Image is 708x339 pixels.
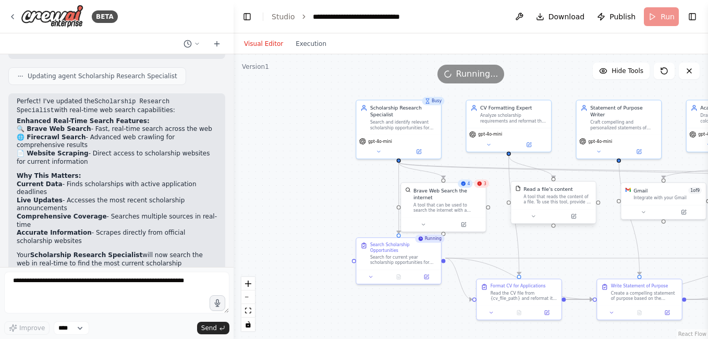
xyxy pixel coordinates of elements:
span: gpt-4o-mini [478,131,502,137]
li: - Advanced web crawling for comprehensive results [17,134,217,150]
span: Publish [609,11,636,22]
button: Open in side panel [655,309,679,317]
div: Read a file's content [523,186,572,192]
code: Scholarship Research Specialist [17,98,169,114]
div: BusyScholarship Research SpecialistSearch and identify relevant scholarship opportunities for {pr... [356,100,442,159]
li: - Finds scholarships with active application deadlines [17,180,217,197]
img: FileReadTool [515,186,521,191]
strong: Comprehensive Coverage [17,213,107,220]
a: Studio [272,13,295,21]
g: Edge from 92952703-352c-41b4-a019-6b5afc8d91c3 to d9b5d4ba-d8bf-4ddc-892f-6ef989fde9ca [395,163,447,178]
button: Show right sidebar [685,9,700,24]
div: Version 1 [242,63,269,71]
li: - Scrapes directly from official scholarship websites [17,229,217,245]
li: - Searches multiple sources in real-time [17,213,217,229]
strong: Accurate Information [17,229,92,236]
span: Improve [19,324,45,332]
button: Open in side panel [399,148,438,156]
span: gpt-4o-mini [588,139,612,144]
img: Gmail [625,187,631,193]
strong: Current Data [17,180,63,188]
span: Hide Tools [612,67,643,75]
div: Search for current year scholarship opportunities for {program_type} programs in {country}. Find ... [370,255,437,265]
span: Number of enabled actions [688,187,702,194]
button: Hide left sidebar [240,9,254,24]
button: Start a new chat [209,38,225,50]
span: Send [201,324,217,332]
button: Open in side panel [554,212,593,221]
strong: 🔍 Brave Web Search [17,125,91,132]
button: toggle interactivity [241,318,255,331]
div: FileReadToolRead a file's contentA tool that reads the content of a file. To use this tool, provi... [510,182,596,225]
div: Write Statement of Purpose [611,283,668,289]
button: Open in side panel [619,148,658,156]
button: Improve [4,321,50,335]
button: Visual Editor [238,38,289,50]
button: fit view [241,304,255,318]
button: Click to speak your automation idea [210,295,225,311]
span: Running... [456,68,498,80]
span: 4 [467,181,470,187]
li: - Direct access to scholarship websites for current information [17,150,217,166]
button: zoom out [241,290,255,304]
div: A tool that can be used to search the internet with a search_query. [413,202,482,213]
div: CV Formatting Expert [480,104,547,111]
g: Edge from 5b219406-7a6b-4cf1-aa43-f2c3f20b0193 to 4ecf4ee7-ff36-4318-81bd-92cbc6a8f732 [445,255,472,302]
div: React Flow controls [241,277,255,331]
strong: Why This Matters: [17,172,81,179]
div: Format CV for ApplicationsRead the CV file from {cv_file_path} and reformat it according to the s... [476,279,562,320]
button: Download [532,7,589,26]
button: No output available [384,273,413,281]
button: Publish [593,7,640,26]
div: Analyze scholarship requirements and reformat the provided CV to match the specific application s... [480,113,547,124]
div: Write Statement of PurposeCreate a compelling statement of purpose based on the formatted CV and ... [596,279,682,320]
strong: Scholarship Research Specialist [30,251,143,259]
div: 43BraveSearchToolBrave Web Search the internetA tool that can be used to search the internet with... [400,182,486,232]
span: Updating agent Scholarship Research Specialist [28,72,177,80]
div: Read the CV file from {cv_file_path} and reformat it according to the scholarship application req... [491,290,557,301]
div: Busy [422,97,444,105]
span: Download [548,11,585,22]
div: Craft compelling and personalized statements of purpose that align the applicant's background wit... [590,119,657,130]
button: Switch to previous chat [179,38,204,50]
li: - Fast, real-time search across the web [17,125,217,134]
div: Search Scholarship Opportunities [370,242,437,253]
div: Gmail [633,187,648,194]
div: Create a compelling statement of purpose based on the formatted CV and the scholarship opportunit... [611,290,678,301]
button: No output available [505,309,534,317]
g: Edge from e985dc83-97c1-463e-94dd-b10d9c125263 to 4ecf4ee7-ff36-4318-81bd-92cbc6a8f732 [505,156,522,275]
div: A tool that reads the content of a file. To use this tool, provide a 'file_path' parameter with t... [523,194,592,205]
div: Search and identify relevant scholarship opportunities for {program_type} programs in {country} f... [370,119,437,130]
button: Open in side panel [509,141,548,149]
div: BETA [92,10,118,23]
div: Running [415,235,444,243]
g: Edge from 92952703-352c-41b4-a019-6b5afc8d91c3 to 5b219406-7a6b-4cf1-aa43-f2c3f20b0193 [395,163,402,234]
div: CV Formatting ExpertAnalyze scholarship requirements and reformat the provided CV to match the sp... [466,100,552,152]
button: Open in side panel [444,221,483,229]
div: RunningSearch Scholarship OpportunitiesSearch for current year scholarship opportunities for {pro... [356,237,442,284]
strong: 🌐 Firecrawl Search [17,134,86,141]
img: BraveSearchTool [405,187,411,193]
span: gpt-4o-mini [368,139,392,144]
p: Perfect! I've updated the with real-time web search capabilities: [17,98,217,115]
button: Open in side panel [664,208,703,216]
button: Send [197,322,229,334]
button: Open in side panel [535,309,558,317]
strong: Live Updates [17,197,63,204]
button: Hide Tools [593,63,650,79]
a: React Flow attribution [678,331,706,337]
div: Scholarship Research Specialist [370,104,437,118]
div: Brave Web Search the internet [413,187,482,201]
button: Execution [289,38,333,50]
li: - Accesses the most recent scholarship announcements [17,197,217,213]
button: zoom in [241,277,255,290]
div: GmailGmail1of9Integrate with your Gmail [620,182,706,220]
span: 3 [484,181,486,187]
strong: 📄 Website Scraping [17,150,89,157]
div: Statement of Purpose Writer [590,104,657,118]
nav: breadcrumb [272,11,422,22]
p: Your will now search the web in real-time to find the most current scholarship opportunities, ens... [17,251,217,300]
button: No output available [625,309,654,317]
button: Open in side panel [414,273,438,281]
img: Logo [21,5,83,28]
